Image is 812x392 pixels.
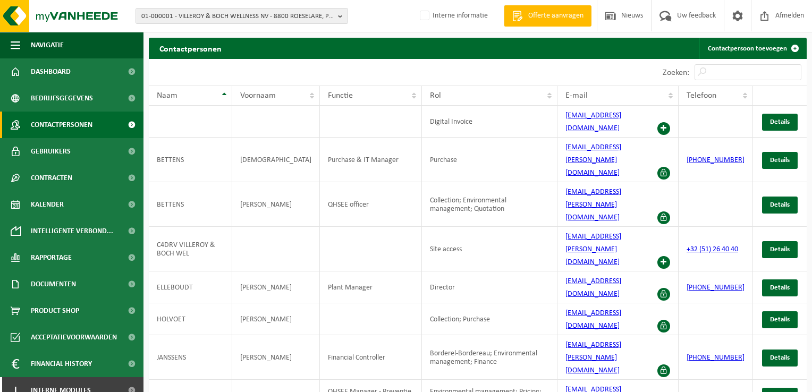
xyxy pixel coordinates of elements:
[565,341,621,374] a: [EMAIL_ADDRESS][PERSON_NAME][DOMAIN_NAME]
[770,157,790,164] span: Details
[762,197,798,214] a: Details
[565,188,621,221] a: [EMAIL_ADDRESS][PERSON_NAME][DOMAIN_NAME]
[663,69,689,77] label: Zoeken:
[31,271,76,297] span: Documenten
[31,218,113,244] span: Intelligente verbond...
[687,156,745,164] a: [PHONE_NUMBER]
[504,5,591,27] a: Offerte aanvragen
[328,91,353,100] span: Functie
[232,271,320,303] td: [PERSON_NAME]
[422,106,557,138] td: Digital Invoice
[565,91,588,100] span: E-mail
[149,38,232,58] h2: Contactpersonen
[770,201,790,208] span: Details
[762,311,798,328] a: Details
[422,138,557,182] td: Purchase
[136,8,348,24] button: 01-000001 - VILLEROY & BOCH WELLNESS NV - 8800 ROESELARE, POPULIERSTRAAT 1
[149,271,232,303] td: ELLEBOUDT
[422,227,557,271] td: Site access
[149,227,232,271] td: C4DRV VILLEROY & BOCH WEL
[31,138,71,165] span: Gebruikers
[31,58,71,85] span: Dashboard
[422,335,557,380] td: Borderel-Bordereau; Environmental management; Finance
[31,297,79,324] span: Product Shop
[687,354,745,362] a: [PHONE_NUMBER]
[770,284,790,291] span: Details
[149,335,232,380] td: JANSSENS
[157,91,177,100] span: Naam
[770,246,790,253] span: Details
[762,279,798,296] a: Details
[770,118,790,125] span: Details
[31,351,92,377] span: Financial History
[565,277,621,298] a: [EMAIL_ADDRESS][DOMAIN_NAME]
[149,303,232,335] td: HOLVOET
[141,8,334,24] span: 01-000001 - VILLEROY & BOCH WELLNESS NV - 8800 ROESELARE, POPULIERSTRAAT 1
[232,303,320,335] td: [PERSON_NAME]
[422,271,557,303] td: Director
[526,11,586,21] span: Offerte aanvragen
[232,182,320,227] td: [PERSON_NAME]
[240,91,276,100] span: Voornaam
[320,138,422,182] td: Purchase & IT Manager
[31,165,72,191] span: Contracten
[762,350,798,367] a: Details
[565,143,621,177] a: [EMAIL_ADDRESS][PERSON_NAME][DOMAIN_NAME]
[149,182,232,227] td: BETTENS
[31,324,117,351] span: Acceptatievoorwaarden
[320,182,422,227] td: QHSEE officer
[687,91,716,100] span: Telefoon
[422,303,557,335] td: Collection; Purchase
[31,85,93,112] span: Bedrijfsgegevens
[31,191,64,218] span: Kalender
[320,335,422,380] td: Financial Controller
[149,138,232,182] td: BETTENS
[418,8,488,24] label: Interne informatie
[699,38,806,59] a: Contactpersoon toevoegen
[31,32,64,58] span: Navigatie
[565,309,621,330] a: [EMAIL_ADDRESS][DOMAIN_NAME]
[232,335,320,380] td: [PERSON_NAME]
[565,233,621,266] a: [EMAIL_ADDRESS][PERSON_NAME][DOMAIN_NAME]
[232,138,320,182] td: [DEMOGRAPHIC_DATA]
[565,112,621,132] a: [EMAIL_ADDRESS][DOMAIN_NAME]
[762,241,798,258] a: Details
[762,114,798,131] a: Details
[770,354,790,361] span: Details
[687,245,738,253] a: +32 (51) 26 40 40
[762,152,798,169] a: Details
[430,91,441,100] span: Rol
[770,316,790,323] span: Details
[422,182,557,227] td: Collection; Environmental management; Quotation
[687,284,745,292] a: [PHONE_NUMBER]
[31,244,72,271] span: Rapportage
[31,112,92,138] span: Contactpersonen
[320,271,422,303] td: Plant Manager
